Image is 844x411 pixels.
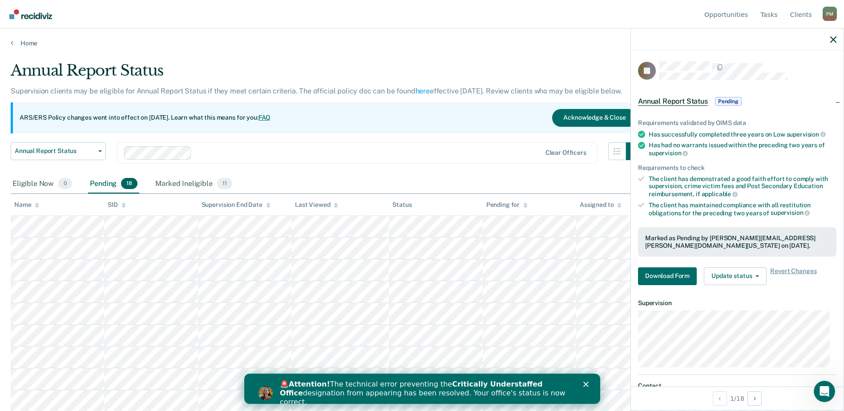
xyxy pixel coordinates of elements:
div: Status [392,201,412,209]
div: The client has demonstrated a good faith effort to comply with supervision, crime victim fees and... [649,175,836,198]
div: Requirements to check [638,164,836,172]
div: Pending [88,174,139,194]
div: Last Viewed [295,201,338,209]
img: Recidiviz [9,9,52,19]
div: P M [823,7,837,21]
div: Annual Report Status [11,61,644,87]
div: Supervision End Date [202,201,271,209]
div: Requirements validated by OIMS data [638,119,836,127]
div: Has successfully completed three years on Low [649,130,836,138]
div: Marked Ineligible [153,174,234,194]
span: 11 [217,178,232,189]
div: Assigned to [580,201,622,209]
iframe: Intercom live chat banner [244,374,600,404]
div: Has had no warrants issued within the preceding two years of [649,141,836,157]
div: Eligible Now [11,174,74,194]
div: 1 / 18 [631,387,844,410]
span: applicable [702,190,738,197]
button: Download Form [638,267,697,285]
span: supervision [649,149,688,157]
span: 18 [121,178,137,189]
button: Profile dropdown button [823,7,837,21]
div: 🚨 The technical error preventing the designation from appearing has been resolved. Your office's ... [36,6,327,33]
span: Revert Changes [770,267,816,285]
div: Marked as Pending by [PERSON_NAME][EMAIL_ADDRESS][PERSON_NAME][DOMAIN_NAME][US_STATE] on [DATE]. [645,234,829,250]
span: Annual Report Status [638,97,708,106]
iframe: Intercom live chat [814,381,835,402]
button: Next Opportunity [747,391,762,406]
span: supervision [787,131,826,138]
b: Critically Understaffed Office [36,6,299,24]
div: Close [339,8,348,13]
div: Pending for [486,201,528,209]
button: Update status [704,267,767,285]
div: Annual Report StatusPending [631,87,844,116]
a: Navigate to form link [638,267,700,285]
button: Acknowledge & Close [552,109,637,127]
div: SID [108,201,126,209]
div: The client has maintained compliance with all restitution obligations for the preceding two years of [649,201,836,217]
div: Clear officers [545,149,586,157]
span: supervision [771,209,810,216]
a: Home [11,39,833,47]
button: Previous Opportunity [713,391,727,406]
span: 0 [58,178,72,189]
span: Pending [715,97,742,106]
a: here [416,87,430,95]
p: Supervision clients may be eligible for Annual Report Status if they meet certain criteria. The o... [11,87,622,95]
span: Annual Report Status [15,147,95,155]
dt: Contact [638,382,836,390]
div: Name [14,201,39,209]
p: ARS/ERS Policy changes went into effect on [DATE]. Learn what this means for you: [20,113,271,122]
a: FAQ [258,114,271,121]
dt: Supervision [638,299,836,307]
b: Attention! [44,6,86,15]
